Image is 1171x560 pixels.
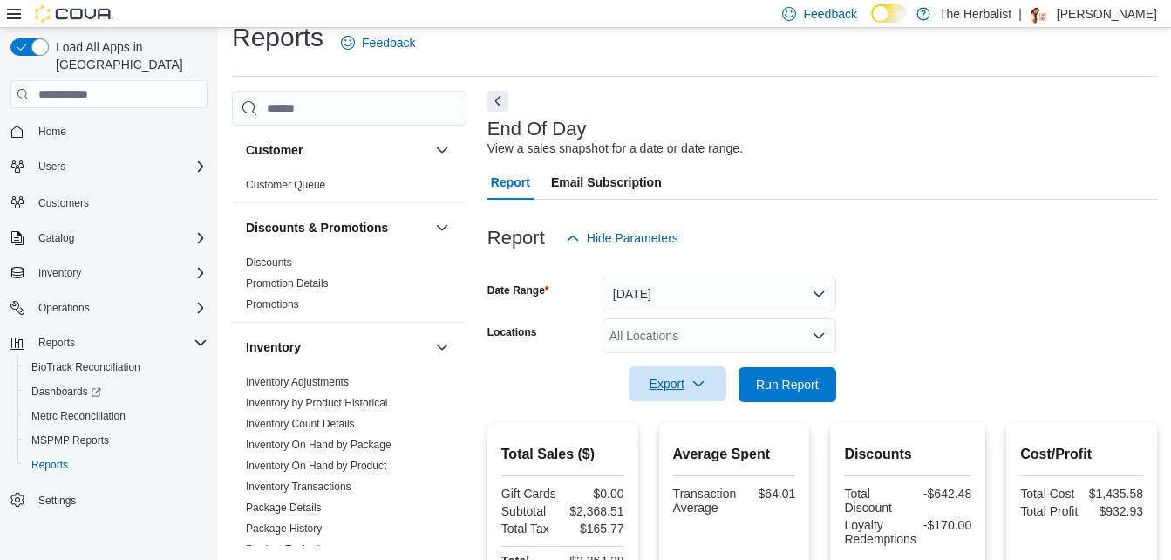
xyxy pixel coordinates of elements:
div: $64.01 [743,487,795,501]
button: Hide Parameters [559,221,685,256]
span: Inventory Adjustments [246,375,349,389]
h3: Inventory [246,338,301,356]
span: Dashboards [31,385,101,399]
a: Promotions [246,298,299,311]
button: Inventory [432,337,453,358]
span: Inventory [31,263,208,283]
div: Gift Cards [501,487,559,501]
span: Operations [31,297,208,318]
img: Cova [35,5,113,23]
button: Reports [3,331,214,355]
span: Load All Apps in [GEOGRAPHIC_DATA] [49,38,208,73]
a: Discounts [246,256,292,269]
span: Metrc Reconciliation [31,409,126,423]
div: View a sales snapshot for a date or date range. [487,140,743,158]
span: Package History [246,522,322,536]
span: Promotion Details [246,277,329,290]
button: Export [629,366,726,401]
button: MSPMP Reports [17,428,214,453]
button: BioTrack Reconciliation [17,355,214,379]
h1: Reports [232,20,323,55]
span: Users [38,160,65,174]
span: Operations [38,301,90,315]
div: Total Cost [1020,487,1078,501]
div: $0.00 [566,487,623,501]
span: Email Subscription [551,165,662,200]
div: $1,435.58 [1086,487,1143,501]
p: | [1018,3,1022,24]
a: MSPMP Reports [24,430,116,451]
a: Package Details [246,502,322,514]
h3: End Of Day [487,119,587,140]
span: Home [38,125,66,139]
a: Package History [246,522,322,535]
span: Feedback [803,5,856,23]
button: [DATE] [603,277,836,311]
a: Promotion Details [246,277,329,290]
span: Customer Queue [246,178,325,192]
div: -$642.48 [911,487,971,501]
span: Users [31,156,208,177]
span: Dashboards [24,381,208,402]
span: Settings [38,494,76,508]
a: Feedback [334,25,422,60]
span: Report [491,165,530,200]
a: Customer Queue [246,179,325,191]
h2: Discounts [844,444,971,465]
div: -$170.00 [923,518,971,532]
span: Reports [31,458,68,472]
a: Home [31,121,73,142]
span: Run Report [756,376,819,393]
span: BioTrack Reconciliation [24,357,208,378]
span: Reports [31,332,208,353]
span: Inventory On Hand by Package [246,438,391,452]
button: Inventory [246,338,428,356]
button: Open list of options [812,329,826,343]
button: Discounts & Promotions [432,217,453,238]
h2: Total Sales ($) [501,444,624,465]
span: Reports [24,454,208,475]
button: Next [487,91,508,112]
span: Inventory Transactions [246,480,351,494]
span: Inventory by Product Historical [246,396,388,410]
button: Operations [3,296,214,320]
button: Users [31,156,72,177]
button: Reports [17,453,214,477]
div: Customer [232,174,466,202]
button: Customers [3,189,214,215]
div: Mayra Robinson [1029,3,1050,24]
a: Inventory On Hand by Product [246,460,386,472]
span: Inventory Count Details [246,417,355,431]
span: Customers [31,191,208,213]
span: Feedback [362,34,415,51]
div: Total Discount [844,487,904,515]
a: BioTrack Reconciliation [24,357,147,378]
a: Metrc Reconciliation [24,406,133,427]
a: Dashboards [17,379,214,404]
button: Customer [246,141,428,159]
button: Run Report [739,367,836,402]
button: Customer [432,140,453,160]
span: MSPMP Reports [31,434,109,447]
span: Settings [31,489,208,511]
button: Inventory [3,261,214,285]
button: Catalog [31,228,81,249]
a: Dashboards [24,381,108,402]
span: Inventory [38,266,81,280]
span: Promotions [246,297,299,311]
div: $932.93 [1086,504,1143,518]
a: Inventory On Hand by Package [246,439,391,451]
button: Catalog [3,226,214,250]
h3: Report [487,228,545,249]
h3: Discounts & Promotions [246,219,388,236]
div: Loyalty Redemptions [844,518,916,546]
a: Inventory by Product Historical [246,397,388,409]
button: Discounts & Promotions [246,219,428,236]
span: Catalog [31,228,208,249]
span: Customers [38,196,89,210]
button: Users [3,154,214,179]
button: Metrc Reconciliation [17,404,214,428]
h2: Average Spent [673,444,796,465]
